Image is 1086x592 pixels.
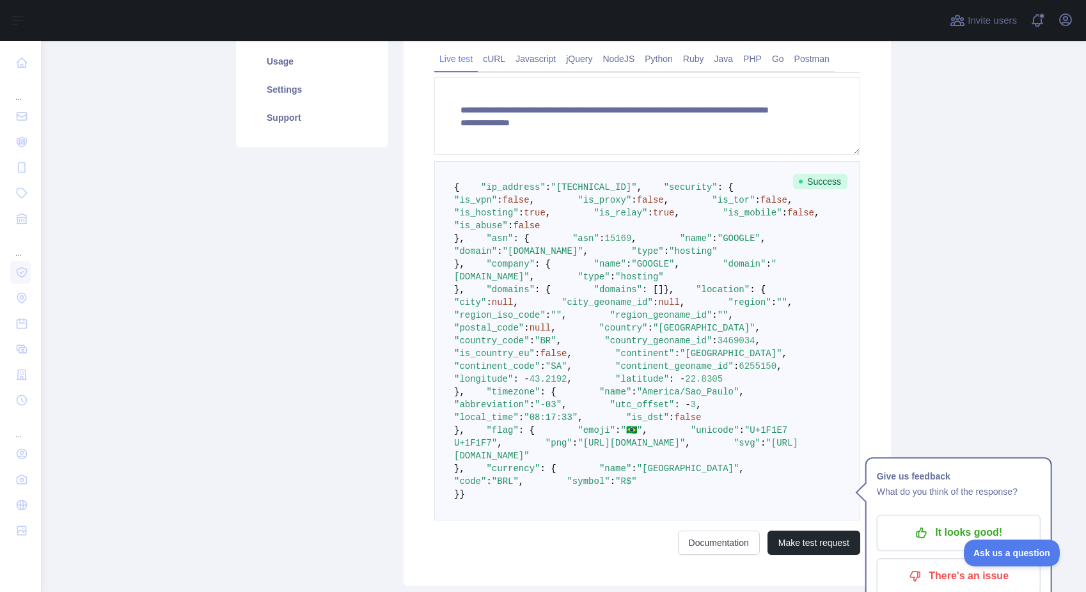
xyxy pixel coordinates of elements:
span: "is_abuse" [454,221,508,231]
span: : [760,438,766,448]
span: : [540,361,545,371]
span: : [615,425,620,435]
span: "is_tor" [712,195,755,205]
span: "is_hosting" [454,208,519,218]
h1: Give us feedback [877,469,1041,484]
span: "png" [546,438,572,448]
span: , [675,208,680,218]
span: "ip_address" [481,182,546,192]
span: false [675,412,702,423]
span: false [787,208,814,218]
span: "R$" [615,476,637,487]
span: : - [513,374,529,384]
span: , [530,272,535,282]
button: Make test request [767,531,860,555]
span: "continent" [615,348,674,359]
a: cURL [478,49,510,69]
span: : { [513,233,529,244]
span: null [658,297,680,308]
span: : [647,323,652,333]
span: , [675,259,680,269]
span: : [626,259,631,269]
div: ... [10,77,31,102]
span: , [519,476,524,487]
span: "" [718,310,728,320]
span: : [530,400,535,410]
span: , [530,195,535,205]
span: : [486,476,491,487]
span: : - [675,400,691,410]
span: : [712,233,717,244]
span: }, [454,463,465,474]
span: "type" [631,246,663,256]
span: "unicode" [691,425,739,435]
span: "longitude" [454,374,513,384]
span: "is_mobile" [723,208,782,218]
span: 22.8305 [685,374,723,384]
span: : [497,195,502,205]
span: "company" [486,259,535,269]
span: "SA" [546,361,567,371]
span: , [755,336,760,346]
a: Settings [251,75,373,104]
a: jQuery [561,49,597,69]
span: : { [718,182,734,192]
span: }, [454,387,465,397]
a: Postman [789,49,835,69]
span: false [760,195,787,205]
span: : [546,182,551,192]
span: false [540,348,567,359]
span: , [546,208,551,218]
span: : { [519,425,535,435]
a: Go [767,49,789,69]
span: : - [669,374,685,384]
span: "is_country_eu" [454,348,535,359]
span: "" [551,310,562,320]
span: "is_proxy" [578,195,631,205]
span: 3469034 [718,336,755,346]
span: , [562,400,567,410]
span: : [712,336,717,346]
span: "🇧🇷" [621,425,643,435]
span: , [685,438,690,448]
span: "currency" [486,463,540,474]
span: }, [454,425,465,435]
p: There's an issue [886,565,1031,587]
a: NodeJS [597,49,640,69]
span: null [492,297,514,308]
span: : [530,336,535,346]
span: , [664,195,669,205]
span: "utc_offset" [610,400,675,410]
span: "BR" [535,336,556,346]
span: "latitude" [615,374,669,384]
span: , [556,336,562,346]
span: "continent_geoname_id" [615,361,734,371]
span: : { [750,284,766,295]
span: "asn" [486,233,513,244]
span: "[GEOGRAPHIC_DATA]" [637,463,739,474]
span: "security" [664,182,718,192]
span: "hosting" [669,246,718,256]
span: "country_geoname_id" [604,336,712,346]
span: , [755,323,760,333]
span: "type" [578,272,610,282]
span: "is_dst" [626,412,669,423]
span: : [508,221,513,231]
a: Support [251,104,373,132]
span: : [739,425,744,435]
span: }, [454,233,465,244]
span: : [653,297,658,308]
span: : [782,208,787,218]
span: : [497,246,502,256]
span: , [739,463,744,474]
span: , [728,310,734,320]
span: "country_code" [454,336,530,346]
div: ... [10,233,31,258]
span: : [631,463,636,474]
span: "domains" [594,284,642,295]
span: , [567,374,572,384]
span: : [] [642,284,664,295]
a: PHP [738,49,767,69]
span: "-03" [535,400,562,410]
span: "asn" [572,233,599,244]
